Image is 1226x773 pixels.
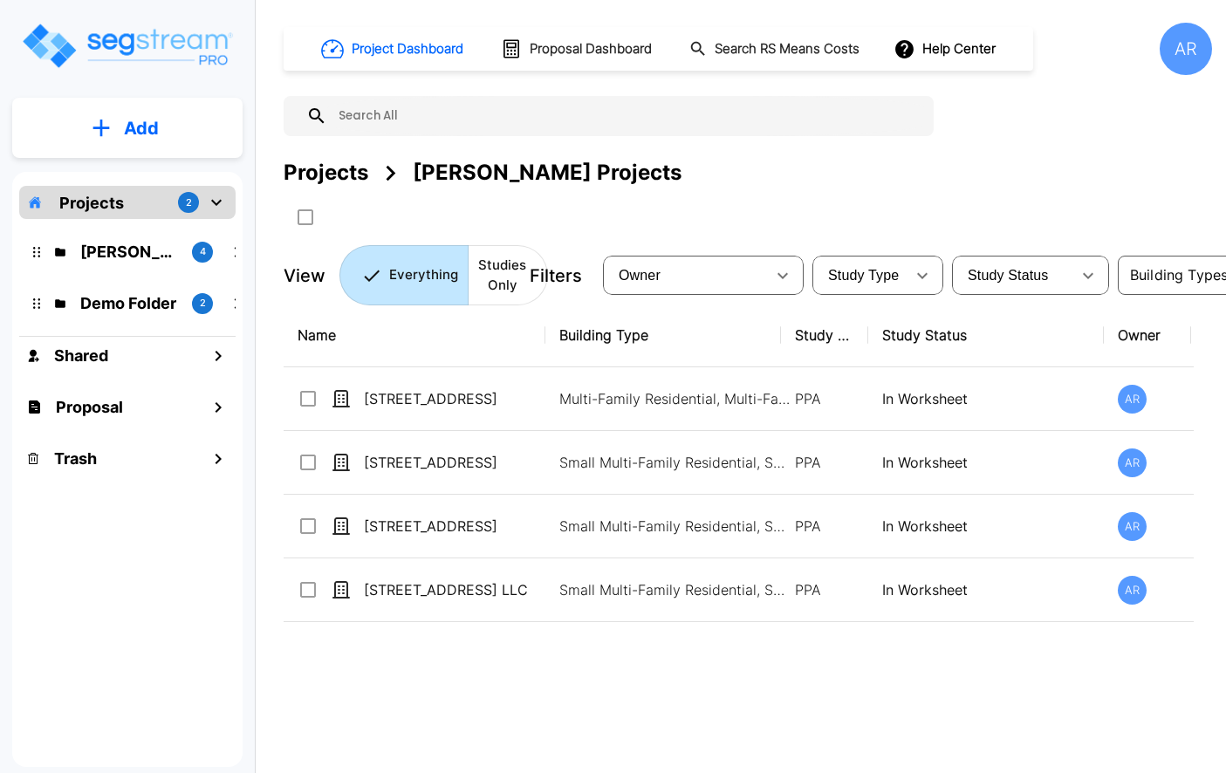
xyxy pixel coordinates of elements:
div: AR [1160,23,1212,75]
span: Study Status [968,268,1049,283]
th: Owner [1104,304,1191,367]
p: 2 [186,195,192,210]
p: Multi-Family Residential, Multi-Family Residential Site [559,388,795,409]
p: Small Multi-Family Residential, Small Multi-Family Residential Site [559,516,795,537]
div: Select [955,251,1071,300]
div: Select [606,251,765,300]
div: AR [1118,512,1147,541]
p: 4 [200,244,206,259]
p: Studies Only [478,256,526,295]
p: Filters [530,263,582,289]
p: PPA [795,579,854,600]
p: View [284,263,325,289]
div: Projects [284,157,368,188]
button: Add [12,103,243,154]
p: Demo Folder [80,291,178,315]
span: Study Type [828,268,899,283]
img: Logo [20,21,234,71]
p: In Worksheet [882,388,1090,409]
h1: Project Dashboard [352,39,463,59]
p: In Worksheet [882,579,1090,600]
button: Project Dashboard [314,30,473,68]
p: In Worksheet [882,452,1090,473]
div: Platform [339,245,548,305]
h1: Proposal [56,395,123,419]
button: Proposal Dashboard [494,31,661,67]
p: 2 [200,296,206,311]
button: Everything [339,245,469,305]
div: [PERSON_NAME] Projects [413,157,681,188]
span: Owner [619,268,661,283]
p: Small Multi-Family Residential, Small Multi-Family Residential Site [559,452,795,473]
p: [STREET_ADDRESS] LLC [364,579,538,600]
p: PPA [795,388,854,409]
button: Help Center [890,32,1003,65]
th: Study Status [868,304,1104,367]
p: In Worksheet [882,516,1090,537]
p: PPA [795,516,854,537]
div: Select [816,251,905,300]
p: Add [124,115,159,141]
th: Study Type [781,304,868,367]
h1: Search RS Means Costs [715,39,860,59]
p: Small Multi-Family Residential, Small Multi-Family Residential Site [559,579,795,600]
input: Search All [327,96,925,136]
p: [STREET_ADDRESS] [364,452,538,473]
p: [STREET_ADDRESS] [364,516,538,537]
div: AR [1118,576,1147,605]
p: Projects [59,191,124,215]
p: PPA [795,452,854,473]
p: Everything [389,265,458,285]
th: Building Type [545,304,781,367]
h1: Shared [54,344,108,367]
button: Search RS Means Costs [682,32,869,66]
p: [STREET_ADDRESS] [364,388,538,409]
div: AR [1118,385,1147,414]
h1: Proposal Dashboard [530,39,652,59]
p: ROMO Projects [80,240,178,263]
th: Name [284,304,545,367]
button: Studies Only [468,245,548,305]
button: SelectAll [288,200,323,235]
h1: Trash [54,447,97,470]
div: AR [1118,448,1147,477]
